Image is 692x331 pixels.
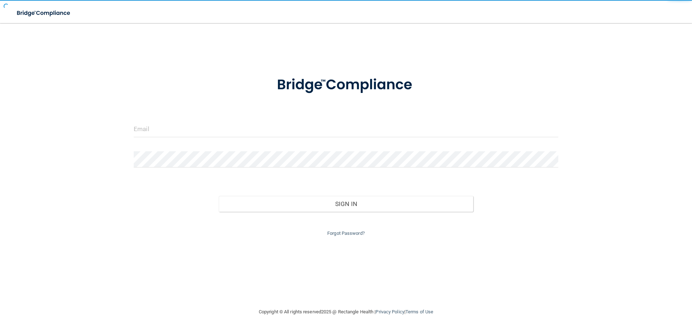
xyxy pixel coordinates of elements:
img: bridge_compliance_login_screen.278c3ca4.svg [11,6,77,21]
input: Email [134,121,558,137]
a: Terms of Use [405,309,433,314]
a: Privacy Policy [376,309,404,314]
img: bridge_compliance_login_screen.278c3ca4.svg [262,66,430,104]
a: Forgot Password? [327,231,365,236]
button: Sign In [219,196,474,212]
div: Copyright © All rights reserved 2025 @ Rectangle Health | | [214,300,478,323]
